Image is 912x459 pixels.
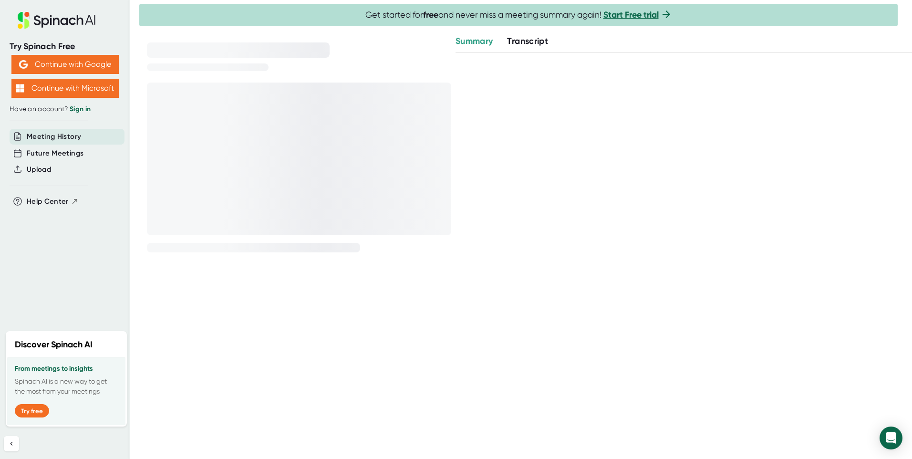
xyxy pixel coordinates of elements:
[27,196,69,207] span: Help Center
[4,436,19,451] button: Collapse sidebar
[365,10,672,21] span: Get started for and never miss a meeting summary again!
[27,164,51,175] button: Upload
[15,365,118,373] h3: From meetings to insights
[456,35,493,48] button: Summary
[27,148,83,159] button: Future Meetings
[70,105,91,113] a: Sign in
[507,35,548,48] button: Transcript
[11,79,119,98] button: Continue with Microsoft
[10,41,120,52] div: Try Spinach Free
[27,131,81,142] button: Meeting History
[423,10,438,20] b: free
[10,105,120,114] div: Have an account?
[19,60,28,69] img: Aehbyd4JwY73AAAAAElFTkSuQmCC
[27,196,79,207] button: Help Center
[11,55,119,74] button: Continue with Google
[880,427,902,449] div: Open Intercom Messenger
[15,376,118,396] p: Spinach AI is a new way to get the most from your meetings
[603,10,659,20] a: Start Free trial
[456,36,493,46] span: Summary
[15,338,93,351] h2: Discover Spinach AI
[507,36,548,46] span: Transcript
[15,404,49,417] button: Try free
